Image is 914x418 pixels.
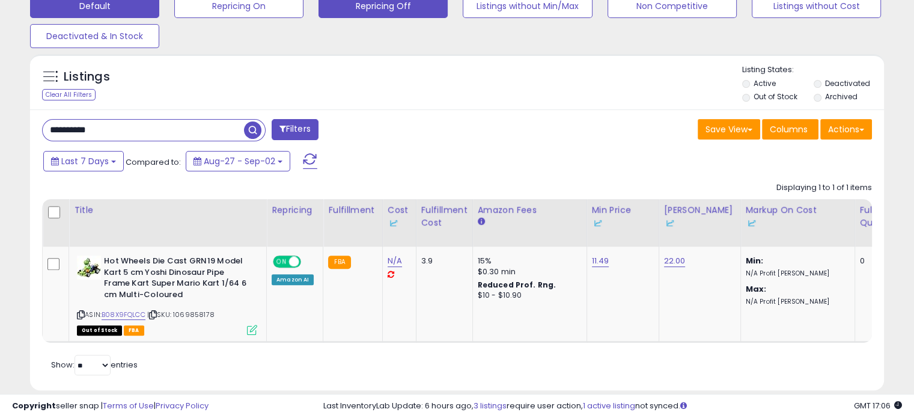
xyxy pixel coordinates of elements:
[77,256,101,280] img: 41Q8Pb6MQHL._SL40_.jpg
[156,400,209,411] a: Privacy Policy
[328,204,377,217] div: Fulfillment
[592,204,654,229] div: Min Price
[124,325,144,336] span: FBA
[478,280,556,290] b: Reduced Prof. Rng.
[51,359,138,370] span: Show: entries
[126,156,181,168] span: Compared to:
[592,217,604,229] img: InventoryLab Logo
[43,151,124,171] button: Last 7 Days
[860,256,897,266] div: 0
[746,269,845,278] p: N/A Profit [PERSON_NAME]
[746,298,845,306] p: N/A Profit [PERSON_NAME]
[104,256,250,303] b: Hot Wheels Die Cast GRN19 Model Kart 5 cm Yoshi Dinosaur Pipe Frame Kart Super Mario Kart 1/64 6 ...
[42,89,96,100] div: Clear All Filters
[860,204,901,229] div: Fulfillable Quantity
[746,217,850,229] div: Some or all of the values in this column are provided from Inventory Lab.
[664,204,736,229] div: [PERSON_NAME]
[299,257,318,267] span: OFF
[478,204,582,217] div: Amazon Fees
[388,204,411,229] div: Cost
[478,217,485,227] small: Amazon Fees.
[746,283,767,295] b: Max:
[64,69,110,85] h5: Listings
[754,78,776,88] label: Active
[754,91,797,102] label: Out of Stock
[474,400,507,411] a: 3 listings
[592,217,654,229] div: Some or all of the values in this column are provided from Inventory Lab.
[746,217,758,229] img: InventoryLab Logo
[478,290,577,301] div: $10 - $10.90
[824,78,870,88] label: Deactivated
[421,204,468,229] div: Fulfillment Cost
[854,400,902,411] span: 2025-09-10 17:06 GMT
[323,401,902,412] div: Last InventoryLab Update: 6 hours ago, require user action, not synced.
[103,400,154,411] a: Terms of Use
[204,155,275,167] span: Aug-27 - Sep-02
[762,119,818,140] button: Columns
[824,91,857,102] label: Archived
[388,255,402,267] a: N/A
[102,310,145,320] a: B08X9FQLCC
[478,256,577,266] div: 15%
[776,182,872,194] div: Displaying 1 to 1 of 1 items
[583,400,635,411] a: 1 active listing
[664,217,676,229] img: InventoryLab Logo
[328,256,350,269] small: FBA
[740,199,855,247] th: The percentage added to the cost of goods (COGS) that forms the calculator for Min & Max prices.
[12,401,209,412] div: seller snap | |
[742,64,884,76] p: Listing States:
[770,123,808,135] span: Columns
[592,255,609,267] a: 11.49
[478,266,577,277] div: $0.30 min
[698,119,760,140] button: Save View
[272,119,318,140] button: Filters
[274,257,289,267] span: ON
[186,151,290,171] button: Aug-27 - Sep-02
[664,217,736,229] div: Some or all of the values in this column are provided from Inventory Lab.
[388,217,411,229] div: Some or all of the values in this column are provided from Inventory Lab.
[746,255,764,266] b: Min:
[664,255,686,267] a: 22.00
[421,256,463,266] div: 3.9
[746,204,850,229] div: Markup on Cost
[272,204,318,217] div: Repricing
[147,310,215,319] span: | SKU: 1069858178
[77,256,257,334] div: ASIN:
[74,204,261,217] div: Title
[30,24,159,48] button: Deactivated & In Stock
[388,217,400,229] img: InventoryLab Logo
[272,274,314,285] div: Amazon AI
[77,325,122,336] span: All listings that are currently out of stock and unavailable for purchase on Amazon
[820,119,872,140] button: Actions
[12,400,56,411] strong: Copyright
[61,155,109,167] span: Last 7 Days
